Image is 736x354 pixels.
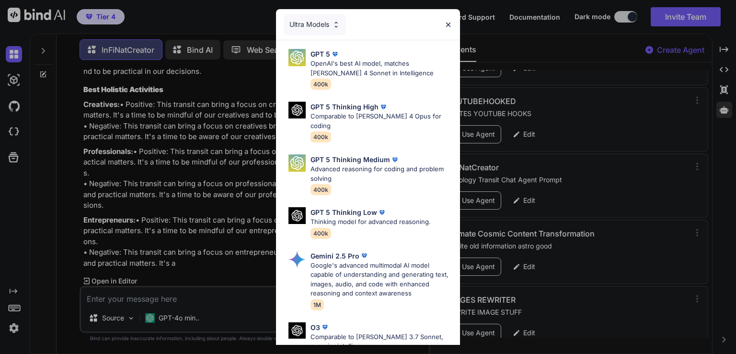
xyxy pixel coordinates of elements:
img: Pick Models [288,154,306,172]
p: Advanced reasoning for coding and problem solving [310,165,452,183]
img: Pick Models [288,49,306,66]
img: premium [379,102,388,112]
div: Ultra Models [284,14,346,35]
p: O3 [310,322,320,332]
img: close [444,21,452,29]
span: 400k [310,79,331,90]
img: premium [359,251,369,260]
p: GPT 5 Thinking High [310,102,379,112]
span: 400k [310,131,331,142]
img: Pick Models [288,207,306,224]
p: Comparable to [PERSON_NAME] 3.7 Sonnet, superior intelligence [310,332,452,351]
img: premium [320,322,330,332]
p: Google's advanced multimodal AI model capable of understanding and generating text, images, audio... [310,261,452,298]
img: Pick Models [332,21,340,29]
p: GPT 5 Thinking Medium [310,154,390,165]
span: 1M [310,299,324,310]
p: Gemini 2.5 Pro [310,251,359,261]
img: Pick Models [288,251,306,268]
img: Pick Models [288,322,306,339]
p: Thinking model for advanced reasoning. [310,217,431,227]
p: Comparable to [PERSON_NAME] 4 Opus for coding [310,112,452,130]
p: OpenAI's best AI model, matches [PERSON_NAME] 4 Sonnet in Intelligence [310,59,452,78]
span: 400k [310,228,331,239]
img: premium [390,155,400,165]
img: premium [377,208,387,217]
span: 400k [310,184,331,195]
p: GPT 5 [310,49,330,59]
img: premium [330,49,340,59]
p: GPT 5 Thinking Low [310,207,377,217]
img: Pick Models [288,102,306,118]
